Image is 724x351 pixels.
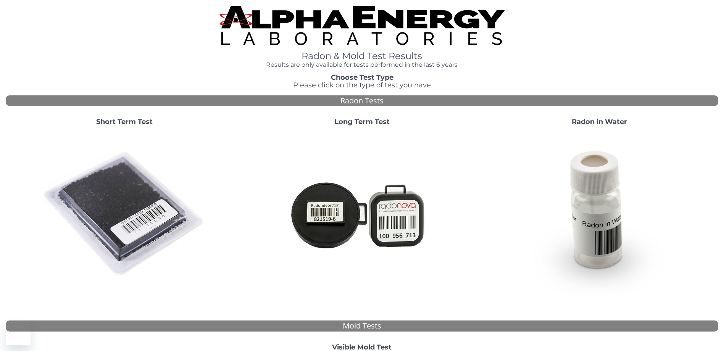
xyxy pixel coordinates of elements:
img: RadoninWater.jpg [518,132,682,296]
span: Please click on the type of test you have [293,81,431,89]
iframe: Button to launch messaging window [6,320,31,345]
img: TightCrop.jpg [219,6,505,45]
strong: Radon in Water [572,118,627,126]
div: Mold Tests [6,320,718,332]
h1: Radon & Mold Test Results [219,51,505,61]
div: Radon Tests [6,95,718,106]
strong: Short Term Test [96,118,153,126]
strong: Long Term Test [334,118,390,126]
img: ShortTerm.jpg [42,132,206,296]
strong: Choose Test Type [331,73,393,82]
h4: Results are only available for tests performed in the last 6 years [219,61,505,68]
img: Radtrak2vsRadtrak3.jpg [280,132,444,296]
